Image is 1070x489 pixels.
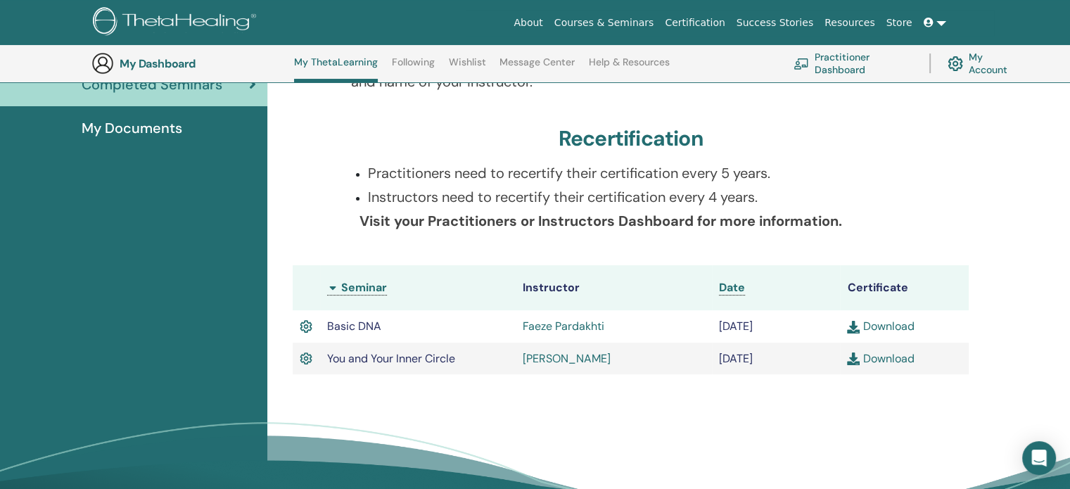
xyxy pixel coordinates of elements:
a: Certification [659,10,730,36]
a: Courses & Seminars [549,10,660,36]
img: download.svg [847,353,860,365]
a: Message Center [499,56,575,79]
a: Store [881,10,918,36]
span: My Documents [82,118,182,139]
a: Date [719,280,745,296]
img: download.svg [847,321,860,334]
a: My ThetaLearning [294,56,378,82]
a: Following [392,56,435,79]
div: Open Intercom Messenger [1022,441,1056,475]
a: Success Stories [731,10,819,36]
a: Download [847,319,914,334]
a: Resources [819,10,881,36]
img: generic-user-icon.jpg [91,52,114,75]
td: [DATE] [712,310,841,343]
h3: My Dashboard [120,57,260,70]
a: Download [847,351,914,366]
p: Practitioners need to recertify their certification every 5 years. [368,163,911,184]
img: chalkboard-teacher.svg [794,58,809,69]
a: My Account [948,48,1019,79]
td: [DATE] [712,343,841,375]
span: You and Your Inner Circle [327,351,455,366]
p: Instructors need to recertify their certification every 4 years. [368,186,911,208]
a: Practitioner Dashboard [794,48,912,79]
img: Active Certificate [300,317,312,336]
a: About [508,10,548,36]
img: logo.png [93,7,261,39]
img: Active Certificate [300,350,312,368]
h3: Recertification [559,126,703,151]
span: Date [719,280,745,295]
b: Visit your Practitioners or Instructors Dashboard for more information. [359,212,842,230]
span: Completed Seminars [82,74,222,95]
a: Faeze Pardakhti [523,319,604,334]
a: Help & Resources [589,56,670,79]
img: cog.svg [948,53,963,75]
a: Wishlist [449,56,486,79]
a: [PERSON_NAME] [523,351,611,366]
span: Basic DNA [327,319,381,334]
th: Instructor [516,265,712,310]
th: Certificate [840,265,969,310]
